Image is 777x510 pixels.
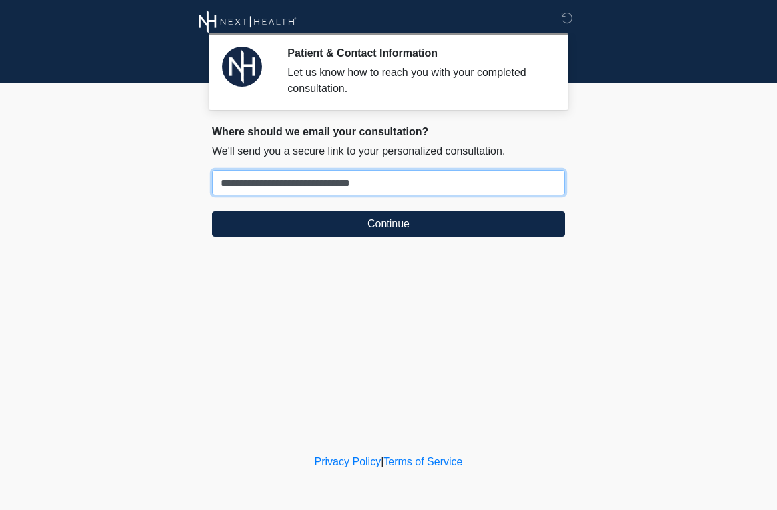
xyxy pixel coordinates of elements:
h2: Patient & Contact Information [287,47,545,59]
p: We'll send you a secure link to your personalized consultation. [212,143,565,159]
img: Agent Avatar [222,47,262,87]
img: Next Health Wellness Logo [199,10,297,33]
a: Privacy Policy [315,456,381,467]
h2: Where should we email your consultation? [212,125,565,138]
a: Terms of Service [383,456,462,467]
button: Continue [212,211,565,237]
div: Let us know how to reach you with your completed consultation. [287,65,545,97]
a: | [381,456,383,467]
